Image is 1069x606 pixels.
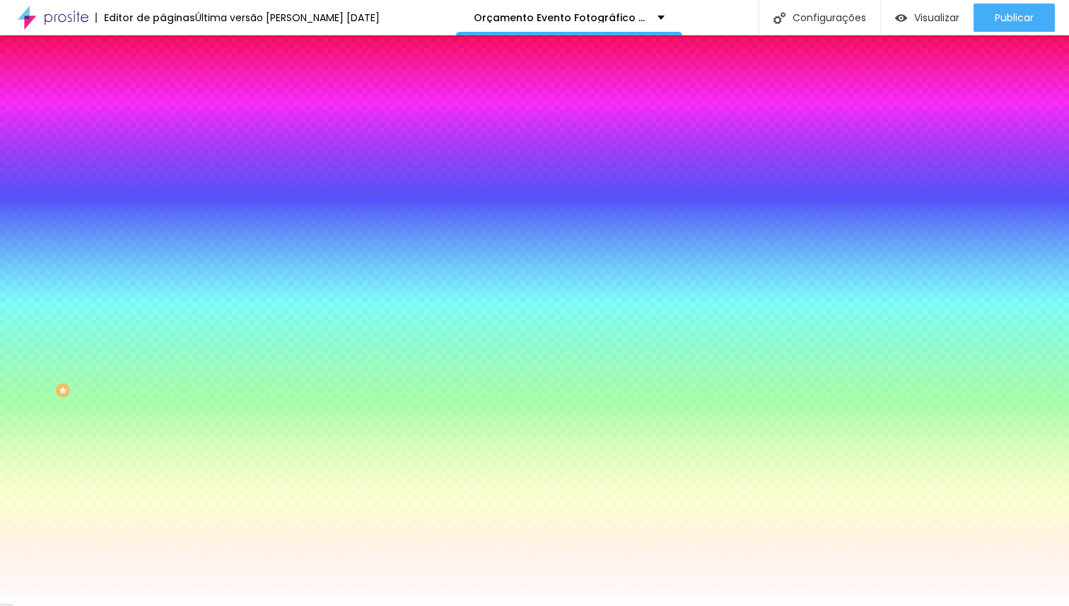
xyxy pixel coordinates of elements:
p: Orçamento Evento Fotográfico {Casamento} [474,13,647,23]
img: view-1.svg [895,12,907,24]
button: Visualizar [881,4,974,32]
span: Visualizar [914,12,959,23]
button: Publicar [974,4,1055,32]
img: Icone [773,12,785,24]
div: Editor de páginas [95,13,195,23]
div: Última versão [PERSON_NAME] [DATE] [195,13,380,23]
span: Publicar [995,12,1034,23]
